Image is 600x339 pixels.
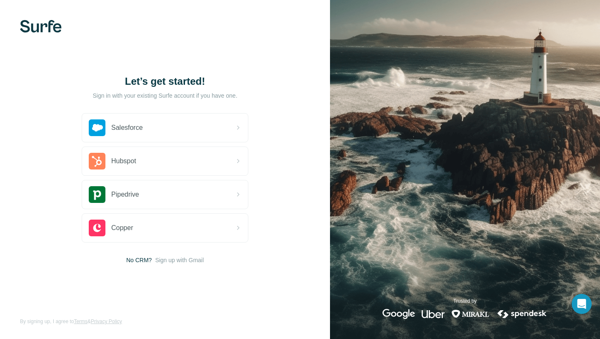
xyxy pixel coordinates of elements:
[496,309,548,319] img: spendesk's logo
[451,309,490,319] img: mirakl's logo
[20,20,62,33] img: Surfe's logo
[382,309,415,319] img: google's logo
[74,319,87,324] a: Terms
[111,156,136,166] span: Hubspot
[92,91,237,100] p: Sign in with your existing Surfe account if you have one.
[453,297,477,305] p: Trusted by
[89,153,105,169] img: hubspot's logo
[82,75,248,88] h1: Let’s get started!
[111,123,143,133] span: Salesforce
[111,223,133,233] span: Copper
[126,256,152,264] span: No CRM?
[572,294,592,314] div: Open Intercom Messenger
[89,186,105,203] img: pipedrive's logo
[111,190,139,200] span: Pipedrive
[20,318,122,325] span: By signing up, I agree to &
[89,119,105,136] img: salesforce's logo
[422,309,445,319] img: uber's logo
[91,319,122,324] a: Privacy Policy
[89,220,105,236] img: copper's logo
[155,256,204,264] button: Sign up with Gmail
